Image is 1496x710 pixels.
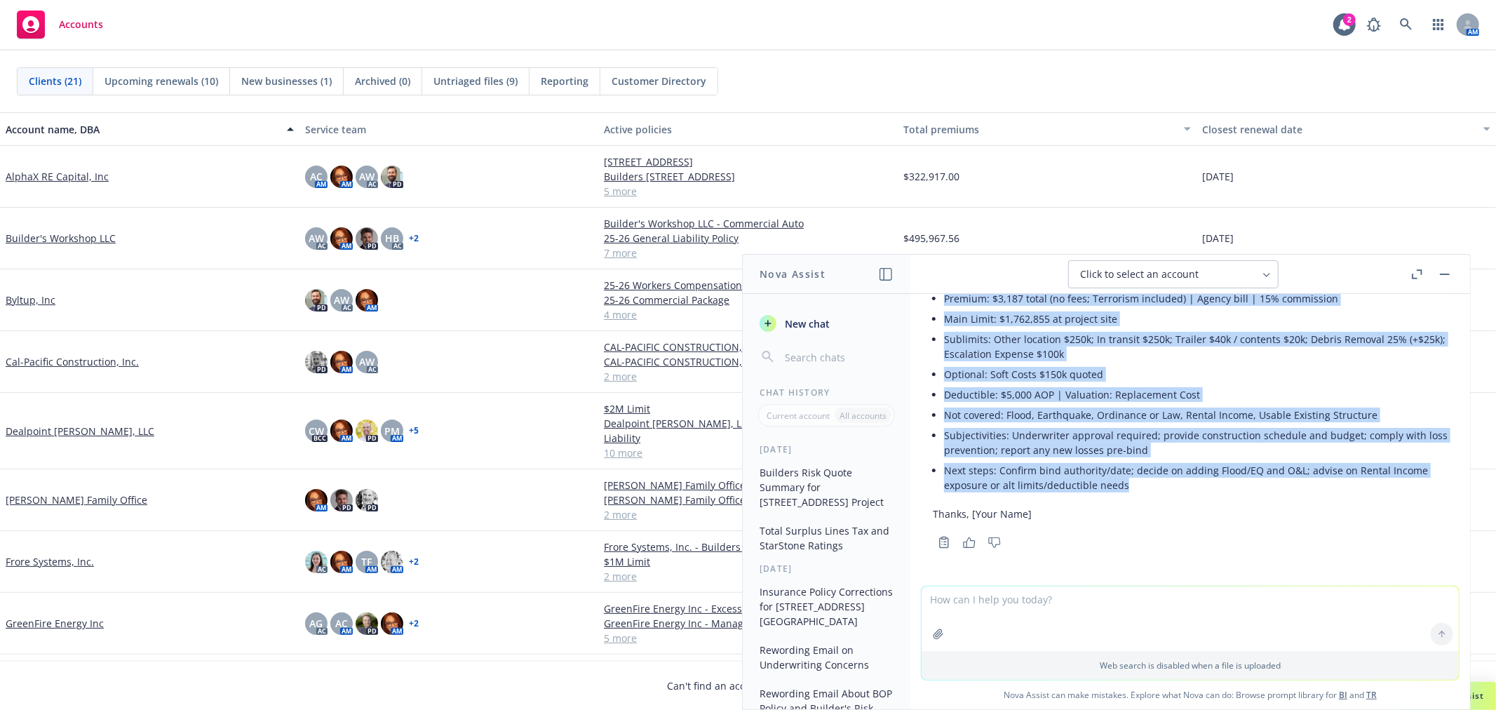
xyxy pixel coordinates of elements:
a: Builder's Workshop LLC [6,231,116,246]
img: photo [381,166,403,188]
a: [PERSON_NAME] Family Office - Earthquake [604,478,892,493]
button: Thumbs down [983,532,1006,552]
li: Premium: $3,187 total (no fees; Terrorism included) | Agency bill | 15% commission [944,288,1448,309]
a: + 2 [409,619,419,628]
span: [DATE] [1202,231,1234,246]
a: 10 more [604,446,892,460]
div: [DATE] [743,443,910,455]
span: AG [309,616,323,631]
button: Insurance Policy Corrections for [STREET_ADDRESS][GEOGRAPHIC_DATA] [754,580,899,633]
img: photo [305,289,328,312]
span: Clients (21) [29,74,81,88]
span: AC [310,169,323,184]
span: CW [309,424,324,438]
a: 7 more [604,246,892,260]
span: $495,967.56 [903,231,959,246]
span: Customer Directory [612,74,706,88]
a: AlphaX RE Capital, Inc [6,169,109,184]
input: Search chats [782,347,894,367]
a: Dealpoint [PERSON_NAME], LLC [6,424,154,438]
li: Subjectivities: Underwriter approval required; provide construction schedule and budget; comply w... [944,425,1448,460]
span: PM [384,424,400,438]
p: All accounts [840,410,887,422]
svg: Copy to clipboard [938,536,950,549]
div: Total premiums [903,122,1176,137]
div: Closest renewal date [1202,122,1475,137]
img: photo [330,227,353,250]
a: 5 more [604,184,892,199]
span: Upcoming renewals (10) [105,74,218,88]
span: Untriaged files (9) [433,74,518,88]
a: Byltup, Inc [6,293,55,307]
img: photo [330,551,353,573]
div: 2 [1343,13,1356,26]
li: Next steps: Confirm bind authority/date; decide on adding Flood/EQ and O&L; advise on Rental Inco... [944,460,1448,495]
span: AC [335,616,348,631]
a: GreenFire Energy Inc - Management Liability [604,616,892,631]
a: Dealpoint [PERSON_NAME], LLC - General Partnership Liability [604,416,892,446]
img: photo [356,420,378,442]
li: Main Limit: $1,762,855 at project site [944,309,1448,329]
span: AW [309,231,324,246]
a: BI [1339,689,1347,701]
button: Total Surplus Lines Tax and StarStone Ratings [754,519,899,557]
span: New chat [782,316,830,331]
button: Service team [299,112,599,146]
span: [DATE] [1202,169,1234,184]
div: Chat History [743,387,910,398]
a: Report a Bug [1360,11,1388,39]
span: AW [359,354,375,369]
a: Accounts [11,5,109,44]
span: TF [361,554,372,569]
span: Archived (0) [355,74,410,88]
img: photo [381,551,403,573]
a: Frore Systems, Inc. [6,554,94,569]
p: Current account [767,410,830,422]
a: Builder's Workshop LLC - Commercial Auto [604,216,892,231]
a: 25-26 Commercial Package [604,293,892,307]
img: photo [330,166,353,188]
li: Optional: Soft Costs $150k quoted [944,364,1448,384]
span: Accounts [59,19,103,30]
li: Sublimits: Other location $250k; In transit $250k; Trailer $40k / contents $20k; Debris Removal 2... [944,329,1448,364]
img: photo [330,489,353,511]
a: 2 more [604,569,892,584]
button: Active policies [598,112,898,146]
p: Web search is disabled when a file is uploaded [930,659,1450,671]
img: photo [330,420,353,442]
a: + 2 [409,558,419,566]
a: 2 more [604,507,892,522]
a: 25-26 Workers Compensation [604,278,892,293]
a: [STREET_ADDRESS] [604,154,892,169]
img: photo [330,351,353,373]
button: Builders Risk Quote Summary for [STREET_ADDRESS] Project [754,461,899,514]
div: [DATE] [743,563,910,575]
a: CAL-PACIFIC CONSTRUCTION, INC. - Commercial Umbrella [604,340,892,354]
img: photo [305,351,328,373]
button: Click to select an account [1068,260,1279,288]
li: Deductible: $5,000 AOP | Valuation: Replacement Cost [944,384,1448,405]
a: [PERSON_NAME] Family Office - Commercial Umbrella [604,493,892,507]
img: photo [381,612,403,635]
div: Active policies [604,122,892,137]
span: Click to select an account [1080,267,1199,281]
span: Can't find an account? [668,678,829,693]
span: New businesses (1) [241,74,332,88]
button: New chat [754,311,899,336]
a: [PERSON_NAME] Family Office [6,493,147,507]
div: Account name, DBA [6,122,278,137]
a: 25-26 General Liability Policy [604,231,892,246]
span: Reporting [541,74,588,88]
h1: Nova Assist [760,267,826,281]
button: Closest renewal date [1197,112,1496,146]
img: photo [356,489,378,511]
div: Service team [305,122,593,137]
button: Total premiums [898,112,1197,146]
a: GreenFire Energy Inc [6,616,104,631]
a: $2M Limit [604,401,892,416]
a: + 2 [409,234,419,243]
a: $1M Limit [604,554,892,569]
span: HB [385,231,399,246]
